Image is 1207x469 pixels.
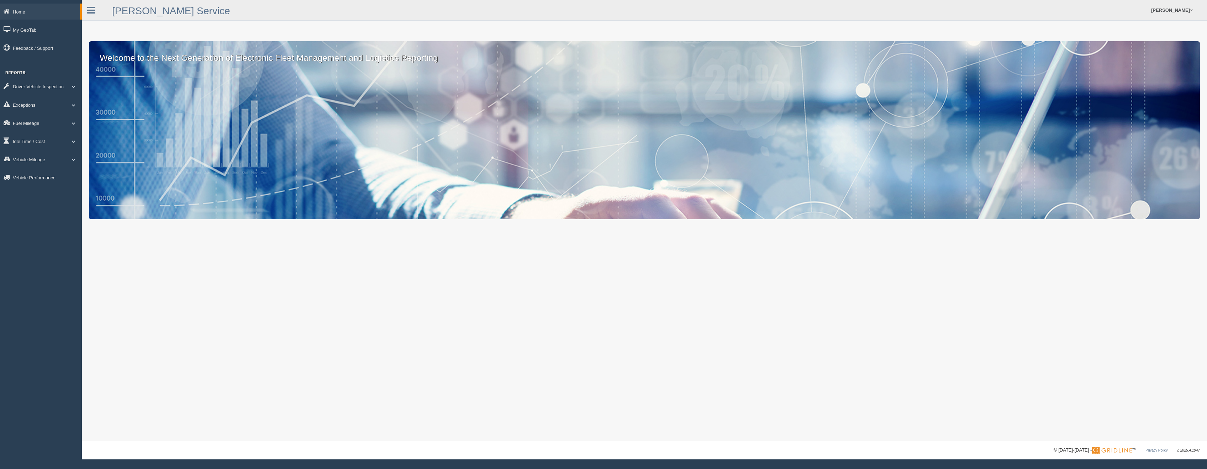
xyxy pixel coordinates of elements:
a: [PERSON_NAME] Service [112,5,230,16]
span: v. 2025.4.1947 [1177,448,1200,452]
a: Privacy Policy [1145,448,1168,452]
p: Welcome to the Next Generation of Electronic Fleet Management and Logistics Reporting [89,41,1200,64]
img: Gridline [1092,447,1132,454]
div: © [DATE]-[DATE] - ™ [1054,447,1200,454]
